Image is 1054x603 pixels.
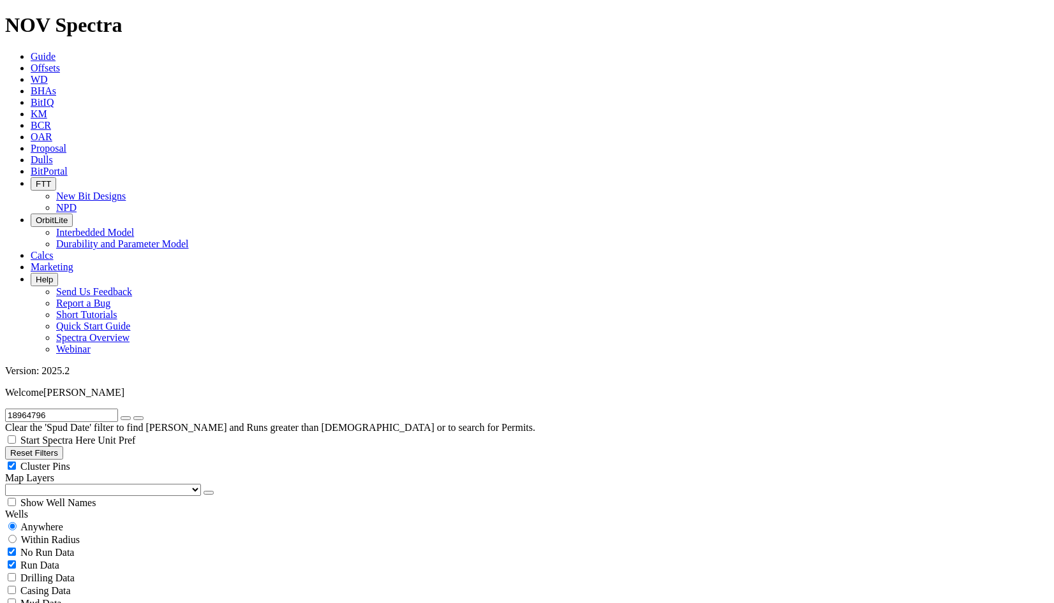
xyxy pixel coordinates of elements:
a: Offsets [31,62,60,73]
a: New Bit Designs [56,191,126,201]
p: Welcome [5,387,1049,398]
a: Webinar [56,344,91,354]
a: Spectra Overview [56,332,130,343]
div: Wells [5,509,1049,520]
span: Within Radius [21,534,80,545]
span: FTT [36,179,51,189]
a: BHAs [31,85,56,96]
span: OrbitLite [36,215,68,225]
a: NPD [56,202,77,213]
input: Start Spectra Here [8,435,16,444]
button: Reset Filters [5,446,63,460]
h1: NOV Spectra [5,13,1049,37]
a: Send Us Feedback [56,286,132,297]
span: Clear the 'Spud Date' filter to find [PERSON_NAME] and Runs greater than [DEMOGRAPHIC_DATA] or to... [5,422,535,433]
a: BitPortal [31,166,68,177]
span: Cluster Pins [20,461,70,472]
a: Durability and Parameter Model [56,238,189,249]
span: Map Layers [5,472,54,483]
button: Help [31,273,58,286]
span: [PERSON_NAME] [43,387,124,398]
span: No Run Data [20,547,74,558]
span: Start Spectra Here [20,435,95,446]
span: Run Data [20,560,59,570]
button: OrbitLite [31,214,73,227]
a: Guide [31,51,56,62]
span: Drilling Data [20,572,75,583]
a: Marketing [31,261,73,272]
button: FTT [31,177,56,191]
a: WD [31,74,48,85]
a: BitIQ [31,97,54,108]
a: Report a Bug [56,298,110,309]
a: KM [31,108,47,119]
a: Calcs [31,250,54,261]
a: OAR [31,131,52,142]
a: Dulls [31,154,53,165]
a: Quick Start Guide [56,321,130,331]
span: Help [36,275,53,284]
span: Unit Pref [98,435,135,446]
a: Proposal [31,143,66,154]
span: Casing Data [20,585,71,596]
div: Version: 2025.2 [5,365,1049,377]
span: Anywhere [20,521,63,532]
a: BCR [31,120,51,131]
a: Short Tutorials [56,309,117,320]
input: Search [5,409,118,422]
span: Show Well Names [20,497,96,508]
a: Interbedded Model [56,227,134,238]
